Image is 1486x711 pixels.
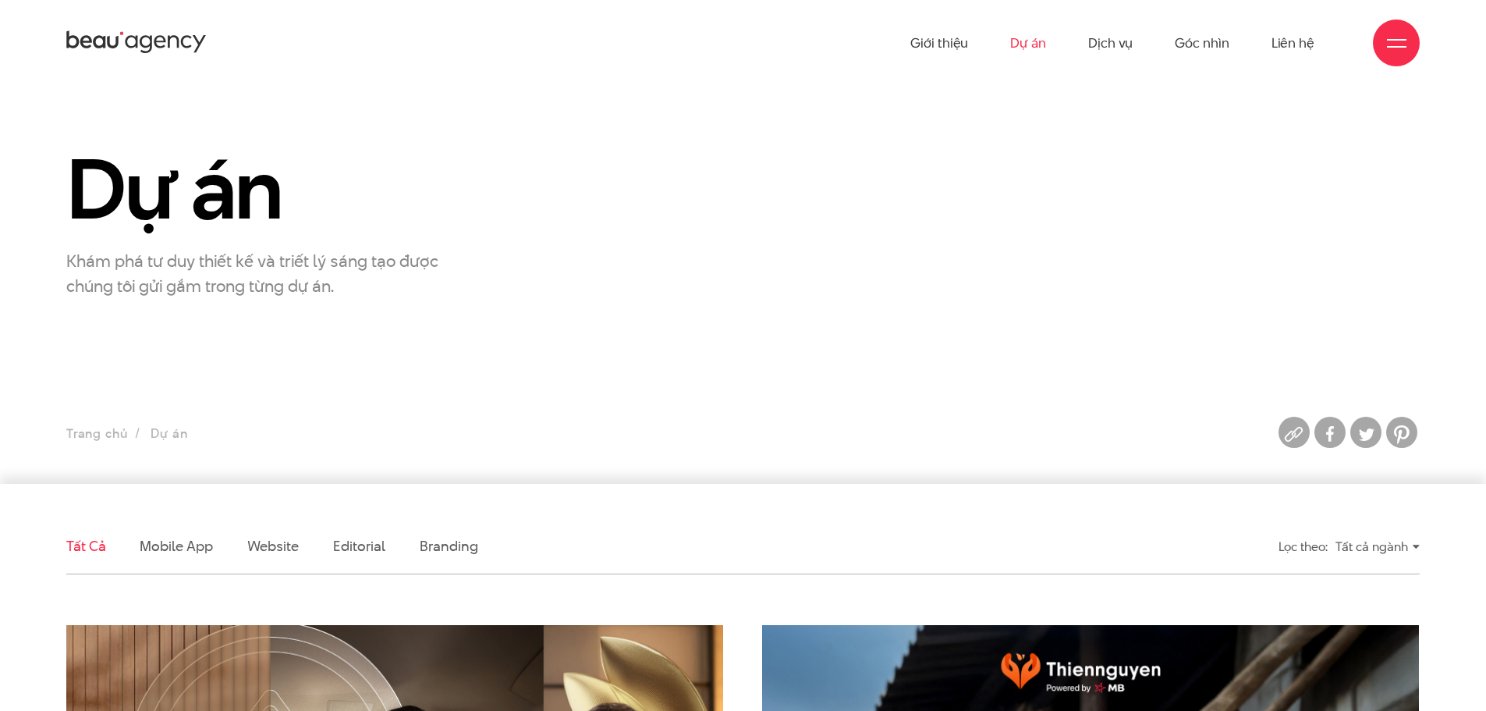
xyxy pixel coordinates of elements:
a: Branding [420,536,477,556]
a: Editorial [333,536,385,556]
a: Trang chủ [66,425,127,443]
p: Khám phá tư duy thiết kế và triết lý sáng tạo được chúng tôi gửi gắm trong từng dự án. [66,248,456,298]
a: Mobile app [140,536,212,556]
h1: Dự án [66,144,491,234]
div: Lọc theo: [1279,533,1328,560]
div: Tất cả ngành [1335,533,1420,560]
a: Website [247,536,299,556]
a: Tất cả [66,536,105,556]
